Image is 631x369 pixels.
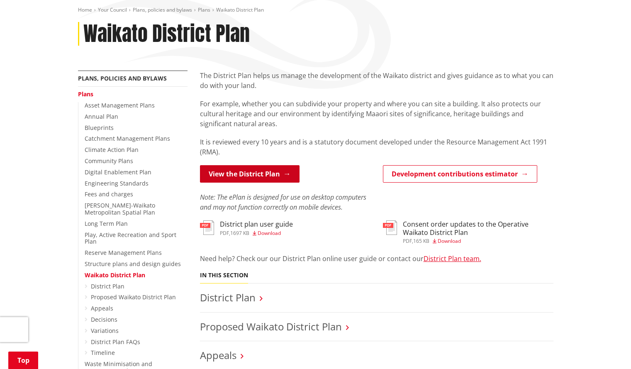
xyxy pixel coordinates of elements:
img: document-pdf.svg [383,220,397,235]
a: View the District Plan [200,165,300,183]
h5: In this section [200,272,248,279]
a: Development contributions estimator [383,165,537,183]
a: Variations [91,327,119,335]
a: Blueprints [85,124,114,132]
a: District Plan [91,282,124,290]
span: pdf [220,230,229,237]
span: Download [258,230,281,237]
a: Appeals [91,304,113,312]
a: Consent order updates to the Operative Waikato District Plan pdf,165 KB Download [383,220,553,243]
p: For example, whether you can subdivide your property and where you can site a building. It also p... [200,99,553,129]
h3: Consent order updates to the Operative Waikato District Plan [403,220,553,236]
p: It is reviewed every 10 years and is a statutory document developed under the Resource Management... [200,137,553,157]
a: Plans, policies and bylaws [133,6,192,13]
a: Decisions [91,315,117,323]
a: Proposed Waikato District Plan [91,293,176,301]
a: District Plan team. [424,254,481,263]
span: 1697 KB [230,230,249,237]
a: District Plan FAQs [91,338,140,346]
a: Plans, policies and bylaws [78,74,167,82]
a: District plan user guide pdf,1697 KB Download [200,220,293,235]
a: [PERSON_NAME]-Waikato Metropolitan Spatial Plan [85,201,155,216]
a: Climate Action Plan [85,146,139,154]
a: Play, Active Recreation and Sport Plan [85,231,176,246]
a: Fees and charges [85,190,133,198]
a: Top [8,352,38,369]
div: , [403,239,553,244]
a: Your Council [98,6,127,13]
a: Plans [198,6,210,13]
span: pdf [403,237,412,244]
span: Download [438,237,461,244]
a: Proposed Waikato District Plan [200,320,342,333]
nav: breadcrumb [78,7,553,14]
img: document-pdf.svg [200,220,214,235]
a: Plans [78,90,93,98]
a: Catchment Management Plans [85,134,170,142]
a: Annual Plan [85,112,118,120]
h1: Waikato District Plan [83,22,250,46]
a: Appeals [200,348,236,362]
a: Home [78,6,92,13]
a: Long Term Plan [85,220,128,227]
h3: District plan user guide [220,220,293,228]
a: Engineering Standards [85,179,149,187]
em: Note: The ePlan is designed for use on desktop computers and may not function correctly on mobile... [200,193,366,212]
div: , [220,231,293,236]
iframe: Messenger Launcher [593,334,623,364]
a: Digital Enablement Plan [85,168,151,176]
span: Waikato District Plan [216,6,264,13]
a: Timeline [91,349,115,357]
a: Structure plans and design guides [85,260,181,268]
span: 165 KB [413,237,429,244]
a: Reserve Management Plans [85,249,162,257]
p: Need help? Check our our District Plan online user guide or contact our [200,254,553,264]
a: Community Plans [85,157,133,165]
a: Waikato District Plan [85,271,145,279]
p: The District Plan helps us manage the development of the Waikato district and gives guidance as t... [200,71,553,90]
a: Asset Management Plans [85,101,155,109]
a: District Plan [200,291,256,304]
